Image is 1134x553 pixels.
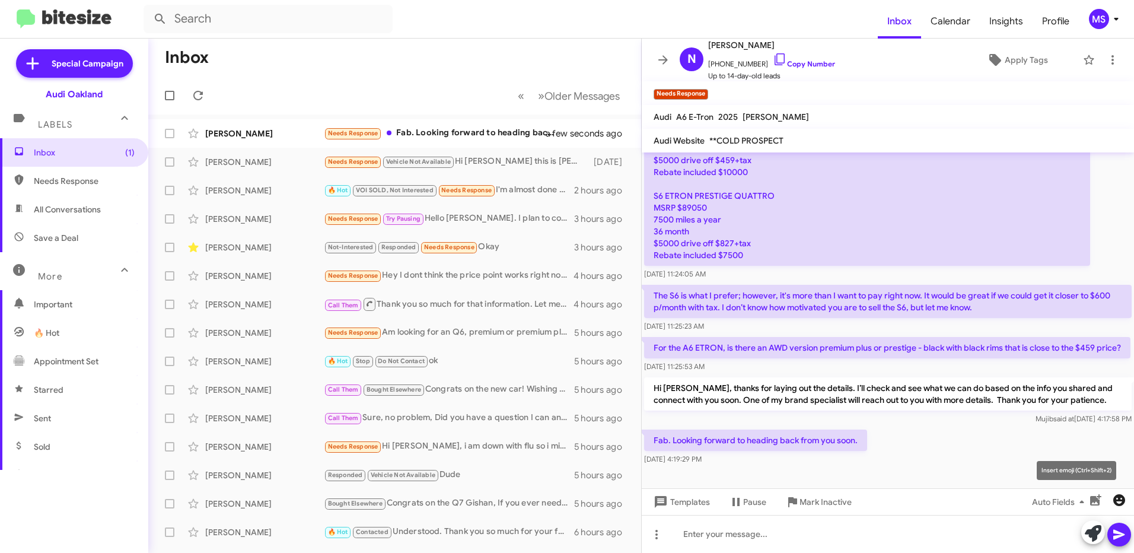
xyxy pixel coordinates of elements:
[511,84,531,108] button: Previous
[205,441,324,453] div: [PERSON_NAME]
[324,183,574,197] div: I'm almost done with work soon if are we going to revisit a deal or something
[324,126,560,140] div: Fab. Looking forward to heading back from you soon.
[328,243,374,251] span: Not-Interested
[743,112,809,122] span: [PERSON_NAME]
[574,441,632,453] div: 5 hours ago
[644,377,1132,411] p: Hi [PERSON_NAME], thanks for laying out the details. I’ll check and see what we can do based on t...
[921,4,980,39] a: Calendar
[328,129,378,137] span: Needs Response
[644,90,1090,266] p: Hi Mujib. Thanks for reaching out. [PERSON_NAME] sent the details of the two vehicles I have been...
[34,204,101,215] span: All Conversations
[16,49,133,78] a: Special Campaign
[1033,4,1079,39] a: Profile
[644,430,867,451] p: Fab. Looking forward to heading back from you soon.
[324,326,574,339] div: Am looking for an Q6, premium or premium plus. Somewhat flexible on exterior color, but brown int...
[574,298,632,310] div: 4 hours ago
[328,186,348,194] span: 🔥 Hot
[34,355,98,367] span: Appointment Set
[574,412,632,424] div: 5 hours ago
[205,298,324,310] div: [PERSON_NAME]
[644,337,1130,358] p: For the A6 ETRON, is there an AWD version premium plus or prestige - black with black rims that i...
[743,491,766,513] span: Pause
[324,383,574,396] div: Congrats on the new car! Wishing you the best with it, and if you ever need anything in the futur...
[560,128,632,139] div: a few seconds ago
[324,354,574,368] div: ok
[574,355,632,367] div: 5 hours ago
[773,59,835,68] a: Copy Number
[328,272,378,279] span: Needs Response
[328,443,378,450] span: Needs Response
[205,327,324,339] div: [PERSON_NAME]
[205,526,324,538] div: [PERSON_NAME]
[378,357,425,365] span: Do Not Contact
[205,270,324,282] div: [PERSON_NAME]
[46,88,103,100] div: Audi Oakland
[709,135,783,146] span: **COLD PROSPECT
[34,175,135,187] span: Needs Response
[424,243,474,251] span: Needs Response
[538,88,544,103] span: »
[324,269,574,282] div: Hey I dont think the price point works right now..I know the car well had it as a loaner for the ...
[324,212,574,225] div: Hello [PERSON_NAME]. I plan to come next weekend to check out again. [DATE] and [DATE] won't work...
[328,528,348,536] span: 🔥 Hot
[574,384,632,396] div: 5 hours ago
[708,38,835,52] span: [PERSON_NAME]
[328,301,359,309] span: Call Them
[324,240,574,254] div: Okay
[708,52,835,70] span: [PHONE_NUMBER]
[324,155,588,169] div: Hi [PERSON_NAME] this is [PERSON_NAME], General Manager at Audi [GEOGRAPHIC_DATA]. I saw you conn...
[574,270,632,282] div: 4 hours ago
[328,386,359,393] span: Call Them
[654,89,708,100] small: Needs Response
[980,4,1033,39] span: Insights
[205,185,324,196] div: [PERSON_NAME]
[441,186,492,194] span: Needs Response
[328,500,383,507] span: Bought Elsewhere
[1037,461,1116,480] div: Insert emoji (Ctrl+Shift+2)
[34,412,51,424] span: Sent
[1089,9,1109,29] div: MS
[125,147,135,158] span: (1)
[34,384,63,396] span: Starred
[381,243,416,251] span: Responded
[719,491,776,513] button: Pause
[328,414,359,422] span: Call Them
[1036,414,1132,423] span: Mujib [DATE] 4:17:58 PM
[356,357,370,365] span: Stop
[324,468,574,482] div: Dude
[718,112,738,122] span: 2025
[642,491,719,513] button: Templates
[776,491,861,513] button: Mark Inactive
[144,5,393,33] input: Search
[654,135,705,146] span: Audi Website
[205,498,324,510] div: [PERSON_NAME]
[324,497,574,510] div: Congrats on the Q7 Gishan, If you ever need anything down the road, I will be here to help. Thank...
[205,384,324,396] div: [PERSON_NAME]
[574,327,632,339] div: 5 hours ago
[878,4,921,39] a: Inbox
[328,329,378,336] span: Needs Response
[1079,9,1121,29] button: MS
[328,471,363,479] span: Responded
[34,441,50,453] span: Sold
[324,297,574,312] div: Thank you so much for that information. Let me check on that for you.
[644,455,702,463] span: [DATE] 4:19:29 PM
[328,357,348,365] span: 🔥 Hot
[1032,491,1089,513] span: Auto Fields
[34,327,59,339] span: 🔥 Hot
[574,241,632,253] div: 3 hours ago
[371,471,435,479] span: Vehicle Not Available
[386,215,421,223] span: Try Pausing
[34,232,78,244] span: Save a Deal
[1022,491,1098,513] button: Auto Fields
[386,158,451,166] span: Vehicle Not Available
[205,355,324,367] div: [PERSON_NAME]
[205,128,324,139] div: [PERSON_NAME]
[205,241,324,253] div: [PERSON_NAME]
[356,528,388,536] span: Contacted
[34,469,97,481] span: Sold Responded
[574,213,632,225] div: 3 hours ago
